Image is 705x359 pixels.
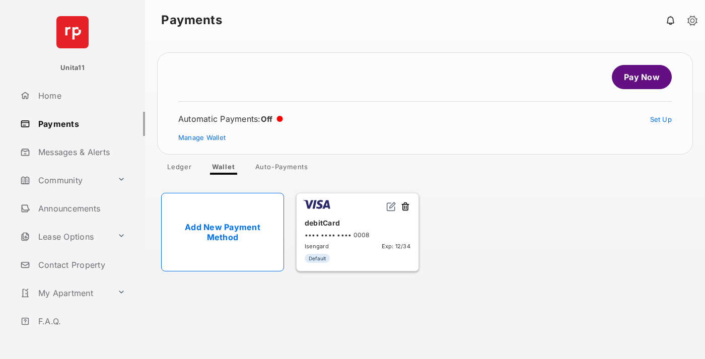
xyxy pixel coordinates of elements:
span: Isengard [305,243,329,250]
img: svg+xml;base64,PHN2ZyB2aWV3Qm94PSIwIDAgMjQgMjQiIHdpZHRoPSIxNiIgaGVpZ2h0PSIxNiIgZmlsbD0ibm9uZSIgeG... [386,201,396,211]
a: My Apartment [16,281,113,305]
div: •••• •••• •••• 0008 [305,231,410,239]
a: Announcements [16,196,145,221]
a: Add New Payment Method [161,193,284,271]
p: Unita11 [60,63,85,73]
a: Home [16,84,145,108]
div: Automatic Payments : [178,114,283,124]
a: Payments [16,112,145,136]
strong: Payments [161,14,222,26]
a: Messages & Alerts [16,140,145,164]
a: Ledger [159,163,200,175]
span: Exp: 12/34 [382,243,410,250]
a: Auto-Payments [247,163,316,175]
a: Community [16,168,113,192]
a: Wallet [204,163,243,175]
a: Contact Property [16,253,145,277]
a: Lease Options [16,225,113,249]
a: Manage Wallet [178,133,226,141]
div: debitCard [305,214,410,231]
img: svg+xml;base64,PHN2ZyB4bWxucz0iaHR0cDovL3d3dy53My5vcmcvMjAwMC9zdmciIHdpZHRoPSI2NCIgaGVpZ2h0PSI2NC... [56,16,89,48]
a: Set Up [650,115,672,123]
a: F.A.Q. [16,309,145,333]
span: Off [261,114,273,124]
